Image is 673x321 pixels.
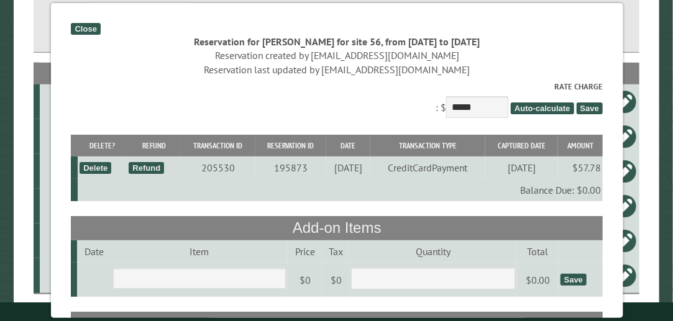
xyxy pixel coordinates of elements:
[560,274,586,286] div: Save
[557,135,602,156] th: Amount
[71,81,603,121] div: : $
[129,162,164,174] div: Refund
[485,135,557,156] th: Captured Date
[181,135,255,156] th: Transaction ID
[45,130,74,143] div: 24
[45,165,74,178] div: 56
[79,162,111,174] div: Delete
[557,156,602,179] td: $57.78
[77,179,602,201] td: Balance Due: $0.00
[516,240,557,263] td: Total
[349,240,517,263] td: Quantity
[45,200,74,212] div: 6
[71,63,603,76] div: Reservation last updated by [EMAIL_ADDRESS][DOMAIN_NAME]
[576,102,602,114] span: Save
[287,263,322,297] td: $0
[287,240,322,263] td: Price
[370,156,485,179] td: CreditCardPayment
[40,63,76,84] th: Site
[71,35,603,48] div: Reservation for [PERSON_NAME] for site 56, from [DATE] to [DATE]
[255,156,326,179] td: 195873
[111,240,288,263] td: Item
[326,156,370,179] td: [DATE]
[77,135,126,156] th: Delete?
[71,81,603,93] label: Rate Charge
[485,156,557,179] td: [DATE]
[326,135,370,156] th: Date
[181,156,255,179] td: 205530
[45,96,74,108] div: 22
[516,263,557,297] td: $0.00
[510,102,574,114] span: Auto-calculate
[71,216,603,240] th: Add-on Items
[45,235,74,247] div: 1
[71,48,603,62] div: Reservation created by [EMAIL_ADDRESS][DOMAIN_NAME]
[370,135,485,156] th: Transaction Type
[255,135,326,156] th: Reservation ID
[76,240,111,263] td: Date
[323,263,349,297] td: $0
[323,240,349,263] td: Tax
[126,135,180,156] th: Refund
[45,269,74,282] div: 10
[71,23,100,35] div: Close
